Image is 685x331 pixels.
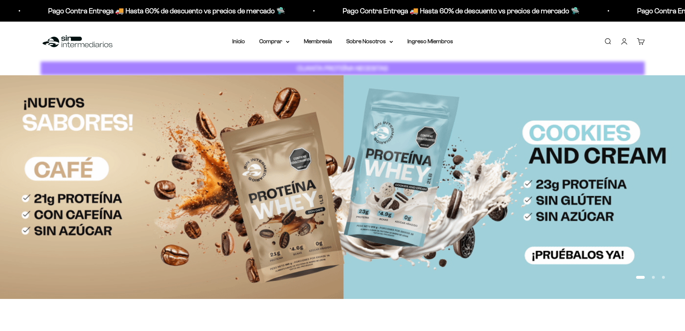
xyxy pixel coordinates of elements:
[259,37,289,46] summary: Comprar
[232,38,245,44] a: Inicio
[407,38,453,44] a: Ingreso Miembros
[339,5,576,17] p: Pago Contra Entrega 🚚 Hasta 60% de descuento vs precios de mercado 🛸
[297,64,388,72] strong: CUANTA PROTEÍNA NECESITAS
[346,37,393,46] summary: Sobre Nosotros
[45,5,282,17] p: Pago Contra Entrega 🚚 Hasta 60% de descuento vs precios de mercado 🛸
[304,38,332,44] a: Membresía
